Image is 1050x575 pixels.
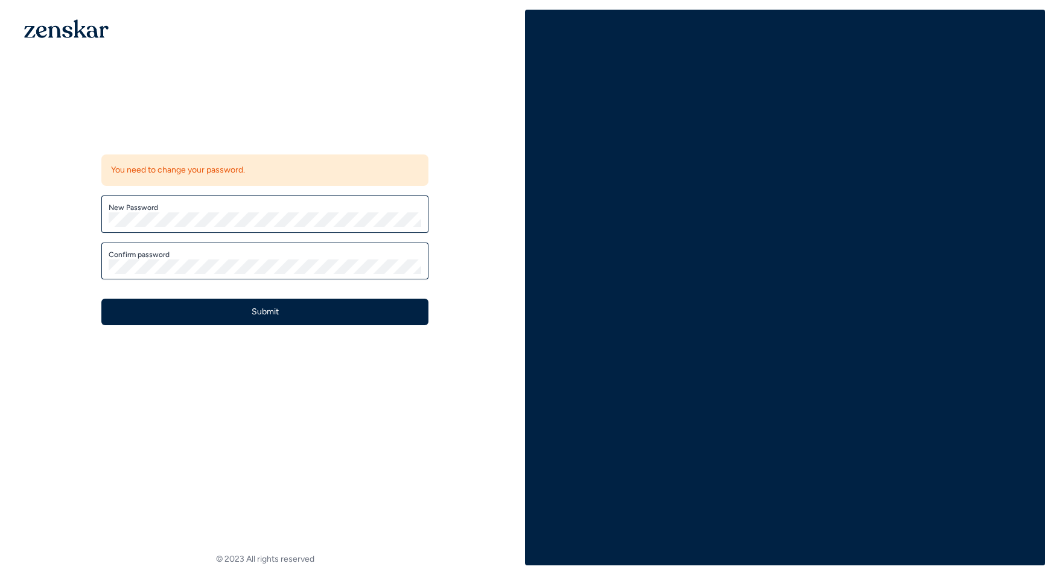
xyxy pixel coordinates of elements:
[24,19,109,38] img: 1OGAJ2xQqyY4LXKgY66KYq0eOWRCkrZdAb3gUhuVAqdWPZE9SRJmCz+oDMSn4zDLXe31Ii730ItAGKgCKgCCgCikA4Av8PJUP...
[109,203,421,212] label: New Password
[5,553,525,565] footer: © 2023 All rights reserved
[101,154,428,186] div: You need to change your password.
[101,299,428,325] button: Submit
[109,250,421,259] label: Confirm password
